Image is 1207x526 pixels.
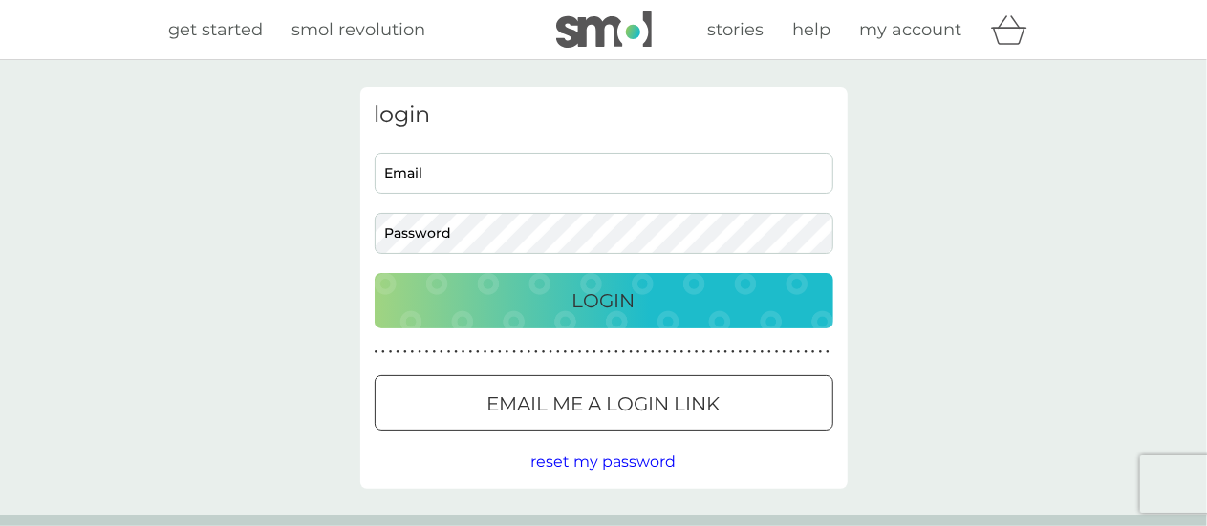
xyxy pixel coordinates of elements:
[556,11,652,48] img: smol
[717,347,721,357] p: ●
[731,347,735,357] p: ●
[811,347,815,357] p: ●
[462,347,465,357] p: ●
[793,16,831,44] a: help
[608,347,612,357] p: ●
[454,347,458,357] p: ●
[292,16,426,44] a: smol revolution
[476,347,480,357] p: ●
[469,347,473,357] p: ●
[666,347,670,357] p: ●
[687,347,691,357] p: ●
[761,347,765,357] p: ●
[542,347,546,357] p: ●
[531,452,677,471] span: reset my password
[396,347,399,357] p: ●
[991,11,1039,49] div: basket
[512,347,516,357] p: ●
[418,347,421,357] p: ●
[381,347,385,357] p: ●
[644,347,648,357] p: ●
[534,347,538,357] p: ●
[433,347,437,357] p: ●
[578,347,582,357] p: ●
[440,347,443,357] p: ●
[375,347,378,357] p: ●
[593,347,596,357] p: ●
[745,347,749,357] p: ●
[673,347,677,357] p: ●
[702,347,706,357] p: ●
[425,347,429,357] p: ●
[629,347,633,357] p: ●
[708,16,765,44] a: stories
[403,347,407,357] p: ●
[708,19,765,40] span: stories
[169,19,264,40] span: get started
[292,19,426,40] span: smol revolution
[767,347,771,357] p: ●
[491,347,495,357] p: ●
[528,347,531,357] p: ●
[572,285,636,316] p: Login
[375,375,833,431] button: Email me a login link
[564,347,568,357] p: ●
[586,347,590,357] p: ●
[724,347,728,357] p: ●
[804,347,808,357] p: ●
[389,347,393,357] p: ●
[600,347,604,357] p: ●
[487,389,721,419] p: Email me a login link
[571,347,574,357] p: ●
[775,347,779,357] p: ●
[622,347,626,357] p: ●
[531,450,677,474] button: reset my password
[498,347,502,357] p: ●
[789,347,793,357] p: ●
[709,347,713,357] p: ●
[695,347,699,357] p: ●
[506,347,509,357] p: ●
[819,347,823,357] p: ●
[651,347,655,357] p: ●
[797,347,801,357] p: ●
[753,347,757,357] p: ●
[550,347,553,357] p: ●
[375,101,833,129] h3: login
[375,273,833,328] button: Login
[680,347,684,357] p: ●
[614,347,618,357] p: ●
[484,347,487,357] p: ●
[169,16,264,44] a: get started
[658,347,662,357] p: ●
[860,16,962,44] a: my account
[411,347,415,357] p: ●
[826,347,830,357] p: ●
[520,347,524,357] p: ●
[793,19,831,40] span: help
[860,19,962,40] span: my account
[739,347,743,357] p: ●
[783,347,787,357] p: ●
[636,347,640,357] p: ●
[447,347,451,357] p: ●
[556,347,560,357] p: ●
